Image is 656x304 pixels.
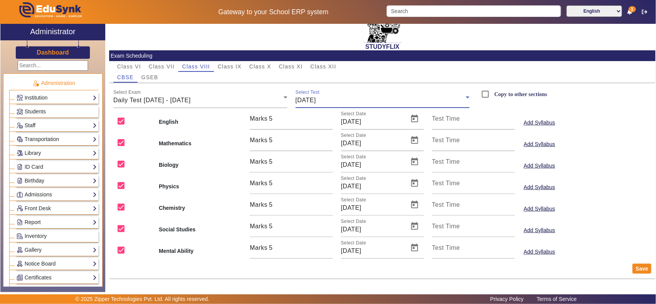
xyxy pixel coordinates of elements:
span: Class XI [279,64,303,69]
span: GSEB [141,75,158,80]
input: Test Time [432,160,515,169]
span: Class VII [149,64,174,69]
input: Test Time [432,182,515,191]
b: Chemistry [159,204,242,212]
img: Inventory.png [17,233,23,239]
mat-label: Select Date [341,176,366,181]
button: Add Syllabus [523,161,556,171]
span: Marks [250,223,267,229]
mat-label: Select Date [341,133,366,138]
a: Administrator [0,24,105,40]
span: Class IX [218,64,242,69]
span: Marks [250,201,267,208]
h2: STUDYFLIX [109,43,656,50]
mat-label: Select Exam [113,90,141,95]
mat-label: Test Time [432,137,460,143]
b: Mathematics [159,140,242,148]
span: Class VIII [182,64,210,69]
span: Class XII [311,64,336,69]
mat-label: Select Date [341,111,366,116]
span: Daily Test [DATE] - [DATE] [113,97,191,103]
p: Administration [9,79,98,87]
a: Terms of Service [533,294,581,304]
button: Open calendar [405,196,424,214]
input: Select Date [341,117,404,126]
span: Marks [250,158,267,165]
button: Open calendar [405,131,424,150]
button: Add Syllabus [523,183,556,192]
span: Class VI [117,64,141,69]
input: Select Date [341,160,404,169]
button: Add Syllabus [523,247,556,257]
mat-label: Select Date [341,154,366,159]
mat-label: Select Test [296,90,320,95]
a: Privacy Policy [487,294,528,304]
input: Select Date [341,225,404,234]
span: 1 [629,6,636,12]
button: Open calendar [405,217,424,236]
button: Add Syllabus [523,226,556,235]
mat-label: Test Time [432,115,460,122]
button: Open calendar [405,174,424,193]
button: Open calendar [405,239,424,257]
input: Select Date [341,246,404,256]
mat-label: Select Date [341,241,366,246]
h2: Administrator [30,27,75,36]
button: Save [633,264,651,274]
a: Dashboard [37,48,70,56]
input: Test Time [432,246,515,256]
mat-label: Test Time [432,244,460,251]
h5: Gateway to your School ERP system [168,8,379,16]
mat-label: Test Time [432,158,460,165]
mat-label: Test Time [432,223,460,229]
mat-label: Test Time [432,180,460,186]
mat-label: Select Date [341,198,366,203]
b: Social Studies [159,226,242,234]
img: Students.png [17,109,23,115]
input: Search [387,5,561,17]
input: Test Time [432,139,515,148]
button: Add Syllabus [523,118,556,128]
span: Marks [250,244,267,251]
span: CBSE [117,75,134,80]
label: Copy to other sections [493,91,548,98]
b: English [159,118,242,126]
span: Marks [250,180,267,186]
button: Open calendar [405,153,424,171]
input: Test Time [432,225,515,234]
a: Students [17,107,97,116]
mat-card-header: Exam Scheduling [109,50,656,61]
input: Test Time [432,117,515,126]
button: Open calendar [405,110,424,128]
span: Marks [250,115,267,122]
input: Select Date [341,139,404,148]
input: Search... [18,60,88,71]
button: Add Syllabus [523,140,556,149]
b: Physics [159,183,242,191]
p: © 2025 Zipper Technologies Pvt. Ltd. All rights reserved. [75,295,209,303]
span: Class X [249,64,271,69]
img: Administration.png [32,80,39,87]
button: Add Syllabus [523,204,556,214]
h3: Dashboard [37,49,69,56]
span: Marks [250,137,267,143]
mat-label: Test Time [432,201,460,208]
span: Inventory [25,233,47,239]
b: Mental Ability [159,247,242,255]
b: Biology [159,161,242,169]
span: Students [25,108,46,115]
input: Test Time [432,203,515,213]
span: [DATE] [296,97,316,103]
input: Select Date [341,203,404,213]
input: Select Date [341,182,404,191]
mat-label: Select Date [341,219,366,224]
a: Inventory [17,232,97,241]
